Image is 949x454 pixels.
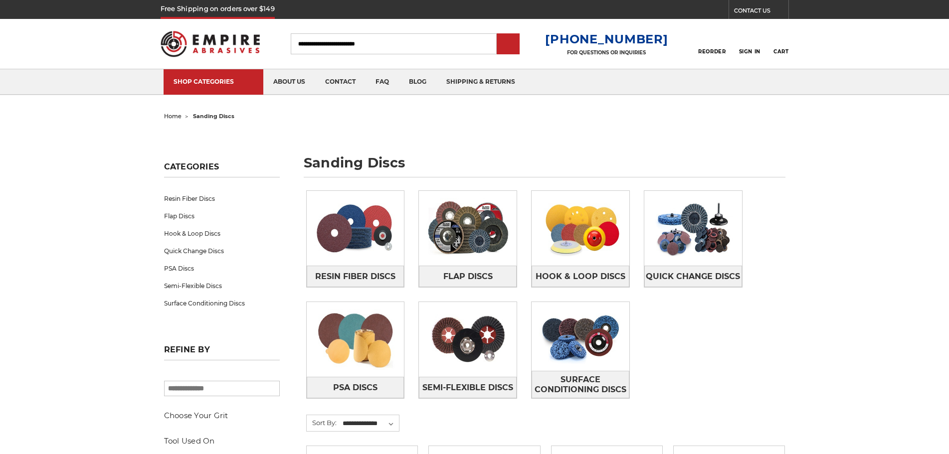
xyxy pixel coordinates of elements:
[315,268,395,285] span: Resin Fiber Discs
[164,410,280,422] h5: Choose Your Grit
[366,69,399,95] a: faq
[443,268,493,285] span: Flap Discs
[739,48,760,55] span: Sign In
[193,113,234,120] span: sanding discs
[545,49,668,56] p: FOR QUESTIONS OR INQUIRIES
[307,377,404,398] a: PSA Discs
[333,379,378,396] span: PSA Discs
[419,266,517,287] a: Flap Discs
[773,33,788,55] a: Cart
[399,69,436,95] a: blog
[174,78,253,85] div: SHOP CATEGORIES
[164,113,182,120] a: home
[646,268,740,285] span: Quick Change Discs
[419,191,517,266] img: Flap Discs
[532,371,629,398] span: Surface Conditioning Discs
[419,302,517,377] img: Semi-Flexible Discs
[422,379,513,396] span: Semi-Flexible Discs
[644,191,742,266] img: Quick Change Discs
[164,207,280,225] a: Flap Discs
[532,266,629,287] a: Hook & Loop Discs
[164,242,280,260] a: Quick Change Discs
[164,277,280,295] a: Semi-Flexible Discs
[532,302,629,371] img: Surface Conditioning Discs
[419,377,517,398] a: Semi-Flexible Discs
[532,191,629,266] img: Hook & Loop Discs
[307,191,404,266] img: Resin Fiber Discs
[161,24,260,63] img: Empire Abrasives
[164,260,280,277] a: PSA Discs
[315,69,366,95] a: contact
[307,266,404,287] a: Resin Fiber Discs
[164,225,280,242] a: Hook & Loop Discs
[644,266,742,287] a: Quick Change Discs
[341,416,399,431] select: Sort By:
[164,190,280,207] a: Resin Fiber Discs
[164,295,280,312] a: Surface Conditioning Discs
[436,69,525,95] a: shipping & returns
[307,302,404,377] img: PSA Discs
[773,48,788,55] span: Cart
[164,435,280,447] h5: Tool Used On
[698,33,726,54] a: Reorder
[532,371,629,398] a: Surface Conditioning Discs
[164,162,280,177] h5: Categories
[734,5,788,19] a: CONTACT US
[307,415,337,430] label: Sort By:
[545,32,668,46] a: [PHONE_NUMBER]
[304,156,785,177] h1: sanding discs
[164,345,280,360] h5: Refine by
[498,34,518,54] input: Submit
[698,48,726,55] span: Reorder
[263,69,315,95] a: about us
[536,268,625,285] span: Hook & Loop Discs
